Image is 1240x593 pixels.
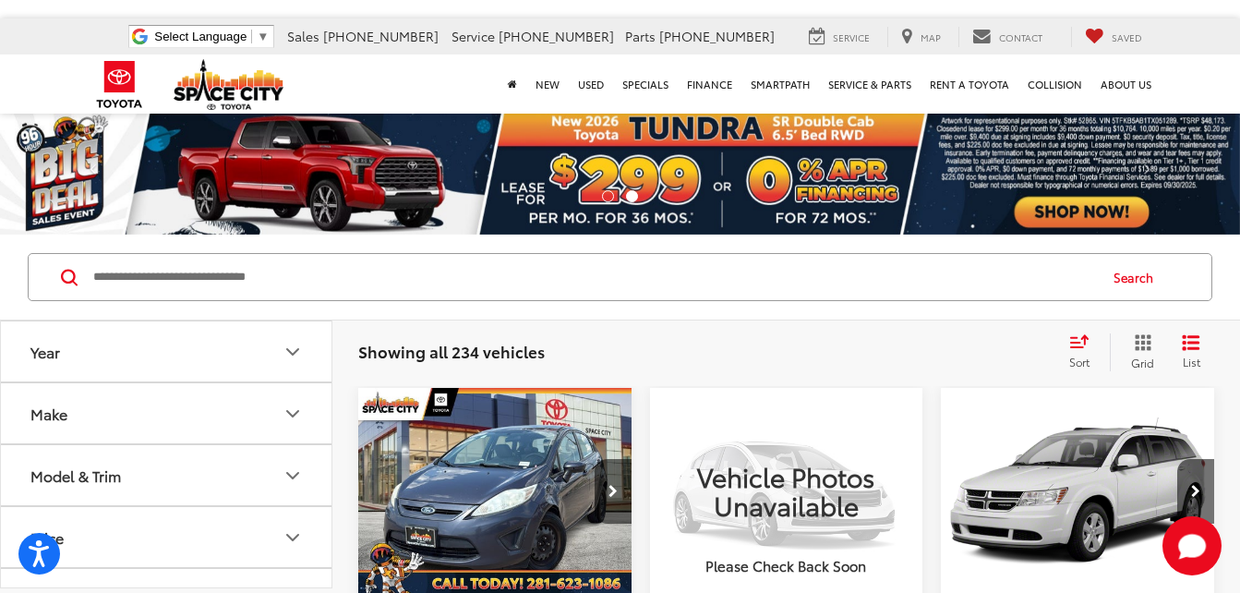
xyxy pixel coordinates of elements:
[659,27,775,45] span: [PHONE_NUMBER]
[1091,54,1161,114] a: About Us
[650,388,923,593] a: VIEW_DETAILS
[91,255,1096,299] input: Search by Make, Model, or Keyword
[323,27,439,45] span: [PHONE_NUMBER]
[257,30,269,43] span: ▼
[795,27,884,47] a: Service
[357,388,633,593] a: 2013 Ford Fiesta S2013 Ford Fiesta S2013 Ford Fiesta S2013 Ford Fiesta S
[1071,27,1156,47] a: My Saved Vehicles
[1069,354,1090,369] span: Sort
[30,466,121,484] div: Model & Trim
[887,27,955,47] a: Map
[1162,516,1222,575] svg: Start Chat
[282,403,304,425] div: Make
[282,341,304,363] div: Year
[678,54,741,114] a: Finance
[1060,333,1110,370] button: Select sort value
[940,388,1216,593] a: 2012 Dodge Journey SXT2012 Dodge Journey SXT2012 Dodge Journey SXT2012 Dodge Journey SXT
[625,27,656,45] span: Parts
[30,405,67,422] div: Make
[741,54,819,114] a: SmartPath
[833,30,870,44] span: Service
[174,59,284,110] img: Space City Toyota
[1182,354,1200,369] span: List
[921,30,941,44] span: Map
[526,54,569,114] a: New
[1,445,333,505] button: Model & TrimModel & Trim
[30,343,60,360] div: Year
[154,30,247,43] span: Select Language
[1177,459,1214,524] button: Next image
[1,507,333,567] button: PricePrice
[1110,333,1168,370] button: Grid View
[1162,516,1222,575] button: Toggle Chat Window
[1168,333,1214,370] button: List View
[569,54,613,114] a: Used
[1,321,333,381] button: YearYear
[499,27,614,45] span: [PHONE_NUMBER]
[958,27,1056,47] a: Contact
[499,54,526,114] a: Home
[819,54,921,114] a: Service & Parts
[1112,30,1142,44] span: Saved
[357,388,633,593] div: 2013 Ford Fiesta S 0
[451,27,495,45] span: Service
[921,54,1018,114] a: Rent a Toyota
[1,383,333,443] button: MakeMake
[282,465,304,487] div: Model & Trim
[595,459,632,524] button: Next image
[1018,54,1091,114] a: Collision
[154,30,269,43] a: Select Language​
[287,27,319,45] span: Sales
[940,388,1216,593] div: 2012 Dodge Journey SXT 0
[650,388,923,593] img: Vehicle Photos Unavailable Please Check Back Soon
[1096,254,1180,300] button: Search
[613,54,678,114] a: Specials
[282,526,304,549] div: Price
[251,30,252,43] span: ​
[999,30,1042,44] span: Contact
[85,54,154,115] img: Toyota
[1131,355,1154,370] span: Grid
[358,340,545,362] span: Showing all 234 vehicles
[30,528,64,546] div: Price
